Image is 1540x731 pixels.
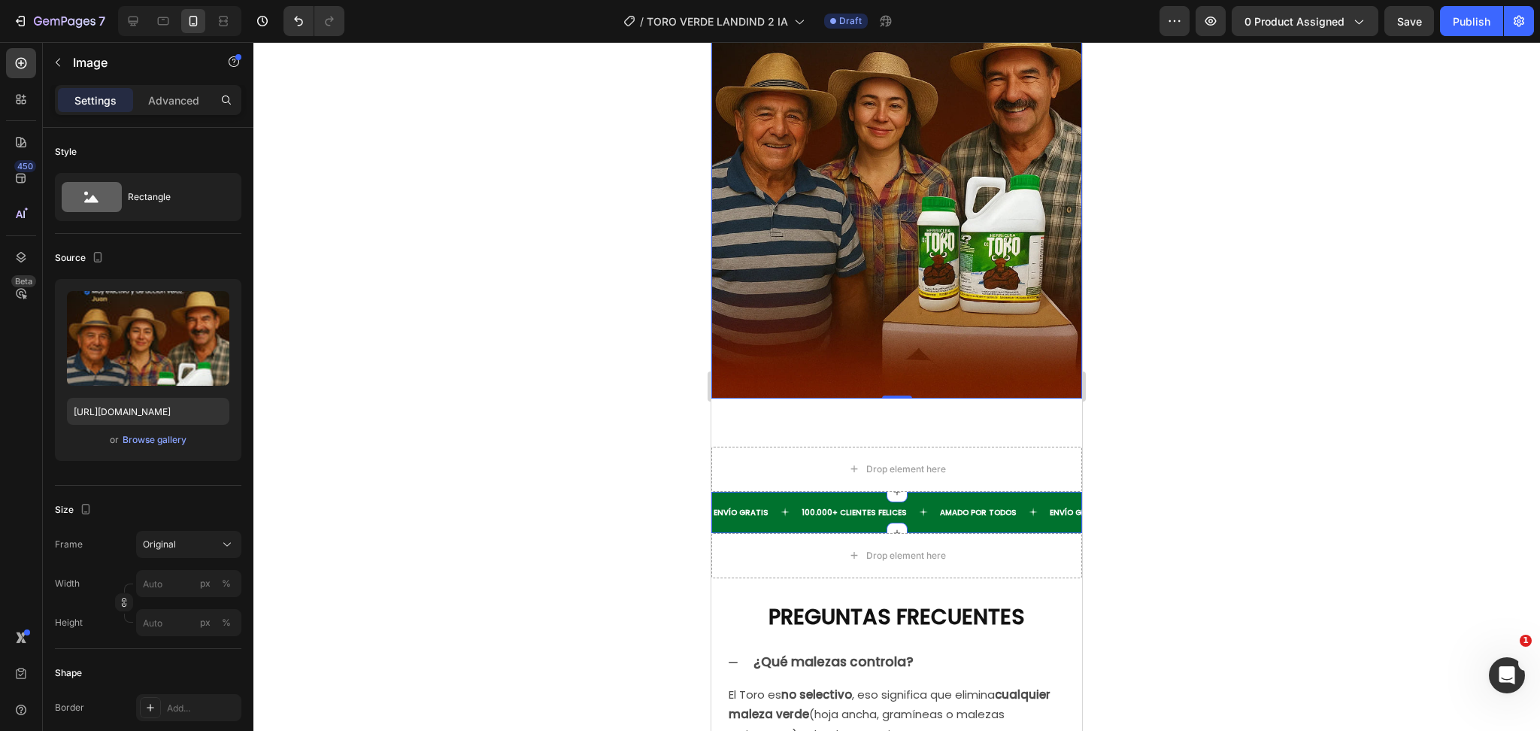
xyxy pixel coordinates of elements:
label: Frame [55,538,83,551]
strong: ¿Qué malezas controla? [42,611,202,629]
button: % [196,575,214,593]
label: Height [55,616,83,629]
div: Size [55,500,95,520]
span: Save [1397,15,1422,28]
div: 450 [14,160,36,172]
button: Save [1384,6,1434,36]
div: Rectangle [128,180,220,214]
span: / [640,14,644,29]
button: Original [136,531,241,558]
button: Publish [1440,6,1503,36]
button: Browse gallery [122,432,187,447]
span: Original [143,538,176,551]
div: % [222,577,231,590]
img: preview-image [67,291,229,386]
div: Border [55,701,84,714]
span: El Toro es , eso significa que elimina (hoja ancha, gramíneas o malezas resistentes) sobre la que... [17,645,339,699]
div: Add... [167,702,238,715]
span: TORO VERDE LANDIND 2 IA [647,14,788,29]
div: Source [55,248,107,268]
div: px [200,577,211,590]
div: px [200,616,211,629]
button: % [196,614,214,632]
span: 1 [1520,635,1532,647]
p: Advanced [148,93,199,108]
button: 0 product assigned [1232,6,1378,36]
input: https://example.com/image.jpg [67,398,229,425]
div: Undo/Redo [283,6,344,36]
p: Image [73,53,201,71]
button: px [217,614,235,632]
button: px [217,575,235,593]
strong: no selectivo [70,645,141,660]
div: Shape [55,666,82,680]
p: Settings [74,93,117,108]
span: or [110,431,119,449]
iframe: Intercom live chat [1489,657,1525,693]
span: Draft [839,14,862,28]
div: Beta [11,275,36,287]
div: Style [55,145,77,159]
iframe: Design area [711,42,1082,731]
div: Publish [1453,14,1490,29]
div: Browse gallery [123,433,186,447]
input: px% [136,570,241,597]
div: % [222,616,231,629]
span: 0 product assigned [1244,14,1344,29]
input: px% [136,609,241,636]
div: Drop element here [155,508,235,520]
button: 7 [6,6,112,36]
p: 7 [99,12,105,30]
p: ENVÍO GRATIS [338,466,393,475]
label: Width [55,577,80,590]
